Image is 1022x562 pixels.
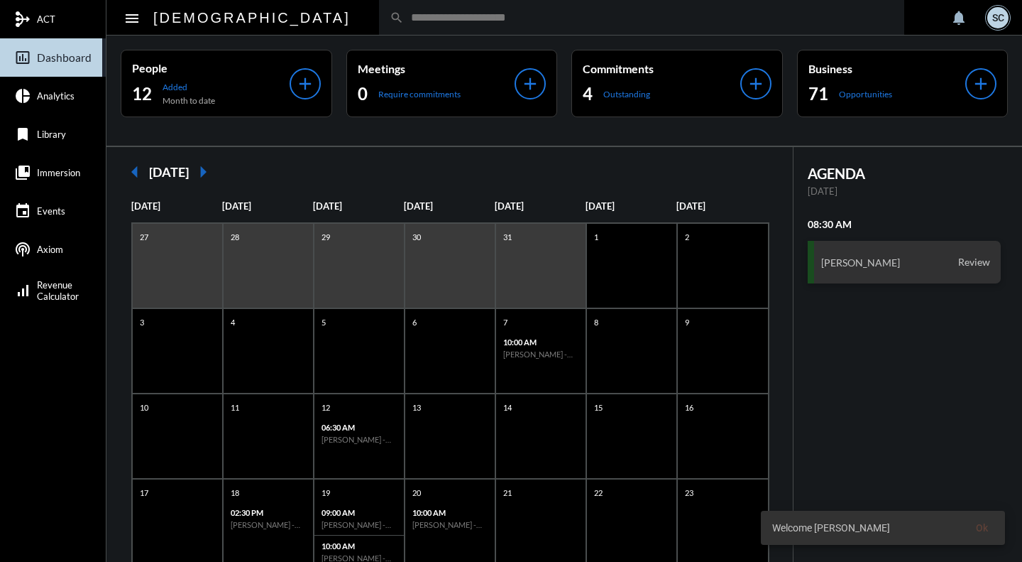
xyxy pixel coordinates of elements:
[153,6,351,29] h2: [DEMOGRAPHIC_DATA]
[136,316,148,328] p: 3
[583,82,593,105] h2: 4
[14,164,31,181] mat-icon: collections_bookmark
[603,89,650,99] p: Outstanding
[118,4,146,32] button: Toggle sidenav
[503,350,578,359] h6: [PERSON_NAME] - Possibility
[123,10,141,27] mat-icon: Side nav toggle icon
[121,158,149,186] mat-icon: arrow_left
[189,158,217,186] mat-icon: arrow_right
[495,200,586,212] p: [DATE]
[404,200,495,212] p: [DATE]
[955,256,994,269] span: Review
[808,62,966,75] p: Business
[976,522,988,534] span: Ok
[378,89,461,99] p: Require commitments
[37,90,75,102] span: Analytics
[231,508,306,517] p: 02:30 PM
[676,200,767,212] p: [DATE]
[132,82,152,105] h2: 12
[586,200,676,212] p: [DATE]
[37,51,92,64] span: Dashboard
[231,520,306,529] h6: [PERSON_NAME] - Action
[971,74,991,94] mat-icon: add
[409,316,420,328] p: 6
[149,164,189,180] h2: [DATE]
[318,401,334,414] p: 12
[222,200,313,212] p: [DATE]
[681,401,697,414] p: 16
[590,487,606,499] p: 22
[520,74,540,94] mat-icon: add
[37,129,66,140] span: Library
[322,423,397,432] p: 06:30 AM
[821,256,900,269] h3: [PERSON_NAME]
[14,87,31,104] mat-icon: pie_chart
[322,541,397,551] p: 10:00 AM
[681,231,693,243] p: 2
[318,316,329,328] p: 5
[500,487,515,499] p: 21
[227,316,238,328] p: 4
[322,508,397,517] p: 09:00 AM
[358,62,515,75] p: Meetings
[136,487,152,499] p: 17
[590,316,602,328] p: 8
[590,231,602,243] p: 1
[772,521,890,535] span: Welcome [PERSON_NAME]
[358,82,368,105] h2: 0
[746,74,766,94] mat-icon: add
[503,337,578,347] p: 10:00 AM
[14,126,31,143] mat-icon: bookmark
[590,401,606,414] p: 15
[14,49,31,66] mat-icon: insert_chart_outlined
[37,244,63,255] span: Axiom
[500,231,515,243] p: 31
[136,231,152,243] p: 27
[318,487,334,499] p: 19
[412,508,488,517] p: 10:00 AM
[808,218,1001,230] h2: 08:30 AM
[37,205,65,217] span: Events
[37,279,79,302] span: Revenue Calculator
[163,95,215,106] p: Month to date
[136,401,152,414] p: 10
[583,62,740,75] p: Commitments
[14,282,31,299] mat-icon: signal_cellular_alt
[227,231,243,243] p: 28
[322,520,397,529] h6: [PERSON_NAME] - Review
[295,74,315,94] mat-icon: add
[131,200,222,212] p: [DATE]
[808,165,1001,182] h2: AGENDA
[500,316,511,328] p: 7
[14,11,31,28] mat-icon: mediation
[409,231,424,243] p: 30
[227,487,243,499] p: 18
[163,82,215,92] p: Added
[681,487,697,499] p: 23
[409,487,424,499] p: 20
[500,401,515,414] p: 14
[681,316,693,328] p: 9
[14,202,31,220] mat-icon: event
[318,231,334,243] p: 29
[322,435,397,444] h6: [PERSON_NAME] - Possibility
[37,167,80,178] span: Immersion
[808,82,828,105] h2: 71
[227,401,243,414] p: 11
[37,13,55,25] span: ACT
[390,11,404,25] mat-icon: search
[987,7,1009,28] div: SC
[14,241,31,258] mat-icon: podcasts
[950,9,967,26] mat-icon: notifications
[412,520,488,529] h6: [PERSON_NAME] - Review
[839,89,892,99] p: Opportunities
[965,515,999,541] button: Ok
[808,185,1001,197] p: [DATE]
[409,401,424,414] p: 13
[313,200,404,212] p: [DATE]
[132,61,290,75] p: People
